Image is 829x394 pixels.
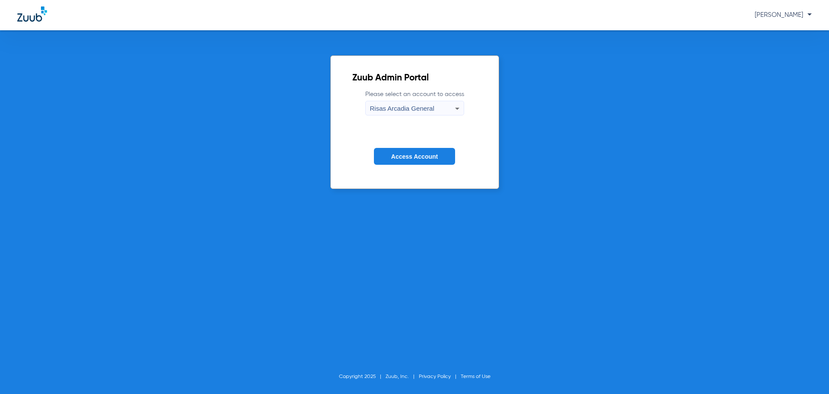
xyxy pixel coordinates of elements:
[755,12,812,18] span: [PERSON_NAME]
[386,372,419,381] li: Zuub, Inc.
[352,74,477,83] h2: Zuub Admin Portal
[461,374,490,379] a: Terms of Use
[419,374,451,379] a: Privacy Policy
[374,148,455,165] button: Access Account
[17,6,47,22] img: Zuub Logo
[370,105,434,112] span: Risas Arcadia General
[365,90,464,115] label: Please select an account to access
[391,153,438,160] span: Access Account
[339,372,386,381] li: Copyright 2025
